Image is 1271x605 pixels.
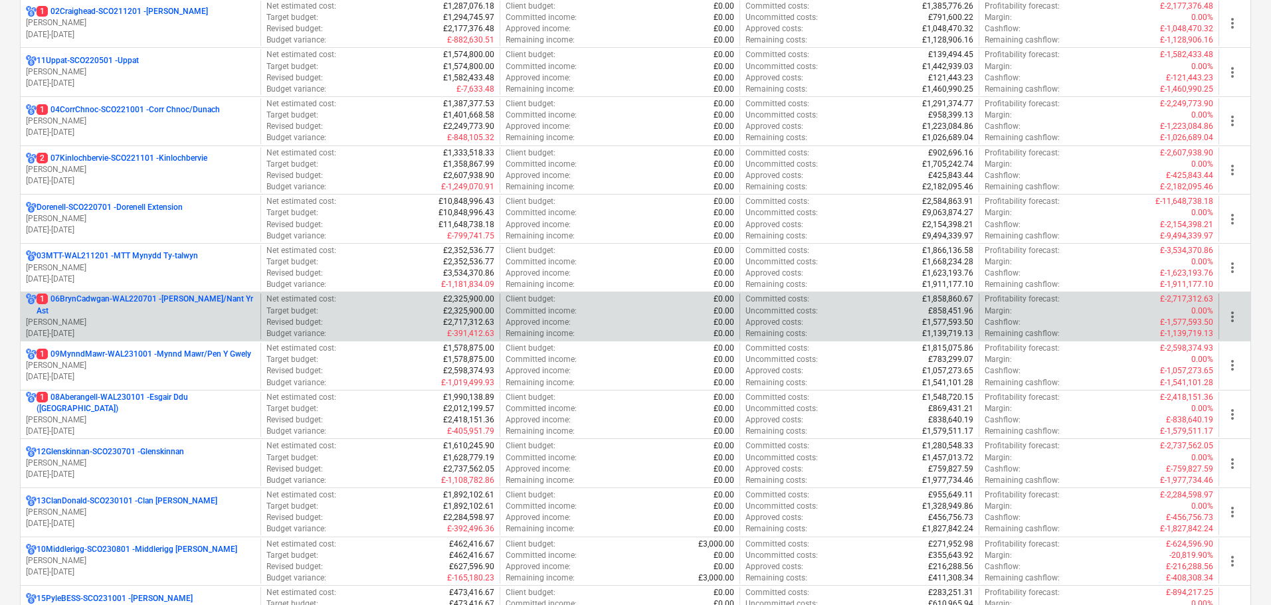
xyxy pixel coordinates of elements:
p: £-2,182,095.46 [1160,181,1213,193]
p: Budget variance : [266,35,326,46]
p: £0.00 [714,35,734,46]
div: 106BrynCadwgan-WAL220701 -[PERSON_NAME]/Nant Yr Ast[PERSON_NAME][DATE]-[DATE] [26,294,255,339]
p: Remaining income : [506,84,575,95]
p: Budget variance : [266,181,326,193]
p: £-1,048,470.32 [1160,23,1213,35]
div: Project has multi currencies enabled [26,202,37,213]
p: Cashflow : [985,72,1021,84]
p: £1,291,374.77 [922,98,973,110]
p: £-1,026,689.04 [1160,132,1213,143]
p: [DATE] - [DATE] [26,426,255,437]
p: Committed income : [506,61,577,72]
p: Profitability forecast : [985,196,1060,207]
p: Approved income : [506,170,571,181]
p: £11,648,738.18 [439,219,494,230]
p: Remaining income : [506,230,575,242]
p: Committed costs : [745,98,809,110]
p: Net estimated cost : [266,49,336,60]
p: Remaining cashflow : [985,181,1060,193]
p: £9,063,874.27 [922,207,973,218]
p: £1,911,177.10 [922,279,973,290]
p: 0.00% [1191,305,1213,317]
p: £-1,249,070.91 [441,181,494,193]
p: £791,600.22 [928,12,973,23]
p: Margin : [985,207,1012,218]
p: £0.00 [714,159,734,170]
p: Client budget : [506,49,555,60]
p: Cashflow : [985,121,1021,132]
p: [PERSON_NAME] [26,116,255,127]
span: 1 [37,6,48,17]
p: Approved income : [506,72,571,84]
p: Revised budget : [266,121,323,132]
p: £2,352,536.77 [443,256,494,268]
p: [PERSON_NAME] [26,66,255,78]
p: Dorenell-SCO220701 - Dorenell Extension [37,202,183,213]
p: Approved income : [506,219,571,230]
p: £-1,582,433.48 [1160,49,1213,60]
p: 08Aberangell-WAL230101 - Esgair Ddu ([GEOGRAPHIC_DATA]) [37,392,255,414]
p: £-425,843.44 [1166,170,1213,181]
p: 0.00% [1191,12,1213,23]
p: £-2,154,398.21 [1160,219,1213,230]
p: £0.00 [714,98,734,110]
p: Approved income : [506,23,571,35]
p: £1,442,939.03 [922,61,973,72]
p: Client budget : [506,294,555,305]
p: Profitability forecast : [985,245,1060,256]
div: 03MTT-WAL211201 -MTT Mynydd Ty-talwyn[PERSON_NAME][DATE]-[DATE] [26,250,255,284]
p: Committed income : [506,159,577,170]
p: 04CorrChnoc-SCO221001 - Corr Chnoc/Dunach [37,104,220,116]
span: 2 [37,153,48,163]
p: £-1,223,084.86 [1160,121,1213,132]
p: £-121,443.23 [1166,72,1213,84]
p: £-2,607,938.90 [1160,147,1213,159]
span: more_vert [1224,504,1240,520]
p: Target budget : [266,159,318,170]
p: Committed income : [506,207,577,218]
p: Committed costs : [745,147,809,159]
p: £-1,181,834.09 [441,279,494,290]
p: Remaining cashflow : [985,132,1060,143]
div: Project has multi currencies enabled [26,392,37,414]
p: £0.00 [714,121,734,132]
p: £858,451.96 [928,305,973,317]
div: Project has multi currencies enabled [26,104,37,116]
div: Project has multi currencies enabled [26,495,37,507]
p: £1,223,084.86 [922,121,973,132]
p: Uncommitted costs : [745,110,818,121]
p: £0.00 [714,12,734,23]
p: Cashflow : [985,317,1021,328]
p: £0.00 [714,279,734,290]
p: £-2,717,312.63 [1160,294,1213,305]
p: Client budget : [506,245,555,256]
span: 1 [37,392,48,402]
p: Remaining cashflow : [985,230,1060,242]
p: £1,866,136.58 [922,245,973,256]
p: £-3,534,370.86 [1160,245,1213,256]
p: Target budget : [266,61,318,72]
p: Cashflow : [985,23,1021,35]
p: £2,182,095.46 [922,181,973,193]
p: Net estimated cost : [266,294,336,305]
p: [DATE] - [DATE] [26,78,255,89]
p: £2,584,863.91 [922,196,973,207]
p: £1,385,776.26 [922,1,973,12]
p: £1,128,906.16 [922,35,973,46]
p: Remaining income : [506,279,575,290]
span: more_vert [1224,162,1240,178]
p: Target budget : [266,207,318,218]
div: Project has multi currencies enabled [26,349,37,360]
p: Cashflow : [985,170,1021,181]
p: Revised budget : [266,72,323,84]
p: Profitability forecast : [985,147,1060,159]
p: Remaining cashflow : [985,84,1060,95]
p: £0.00 [714,268,734,279]
p: £2,325,900.00 [443,294,494,305]
p: £0.00 [714,170,734,181]
p: 02Craighead-SCO211201 - [PERSON_NAME] [37,6,208,17]
p: 0.00% [1191,110,1213,121]
p: [DATE] - [DATE] [26,566,255,578]
p: £1,858,860.67 [922,294,973,305]
p: 0.00% [1191,256,1213,268]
